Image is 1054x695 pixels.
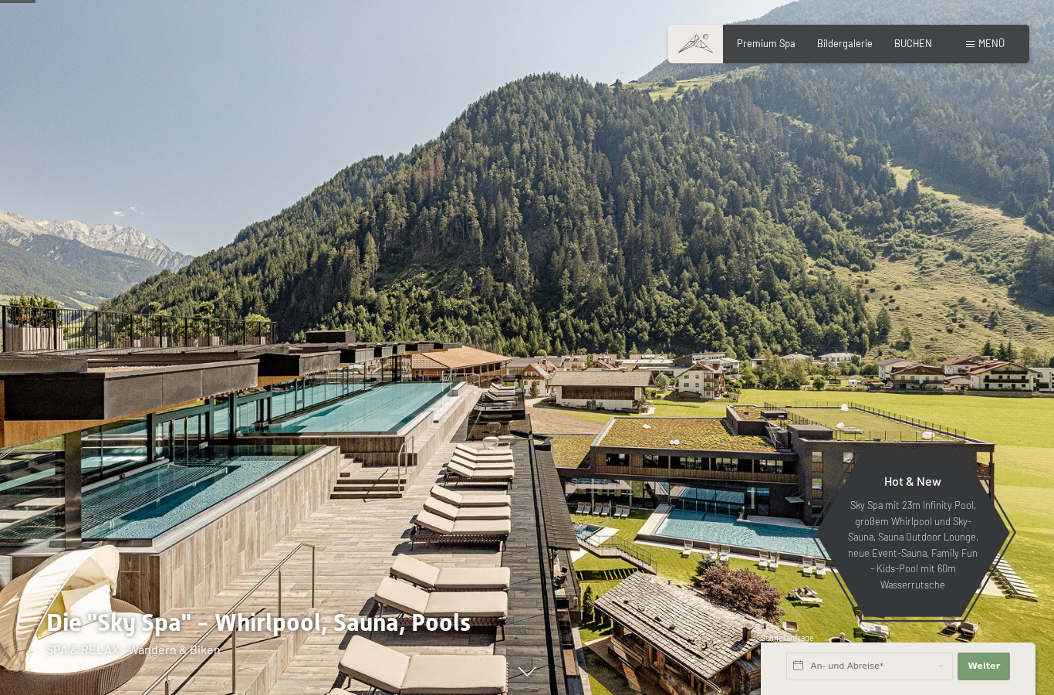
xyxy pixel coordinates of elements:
span: Hot & New [884,473,941,488]
p: Sky Spa mit 23m Infinity Pool, großem Whirlpool und Sky-Sauna, Sauna Outdoor Lounge, neue Event-S... [846,497,980,592]
span: Weiter [968,660,1000,673]
span: Schnellanfrage [761,633,814,642]
button: Weiter [958,653,1010,680]
a: BUCHEN [894,37,932,49]
span: Menü [978,37,1005,49]
a: Hot & New Sky Spa mit 23m Infinity Pool, großem Whirlpool und Sky-Sauna, Sauna Outdoor Lounge, ne... [815,448,1011,618]
a: Bildergalerie [817,37,873,49]
a: Premium Spa [737,37,796,49]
